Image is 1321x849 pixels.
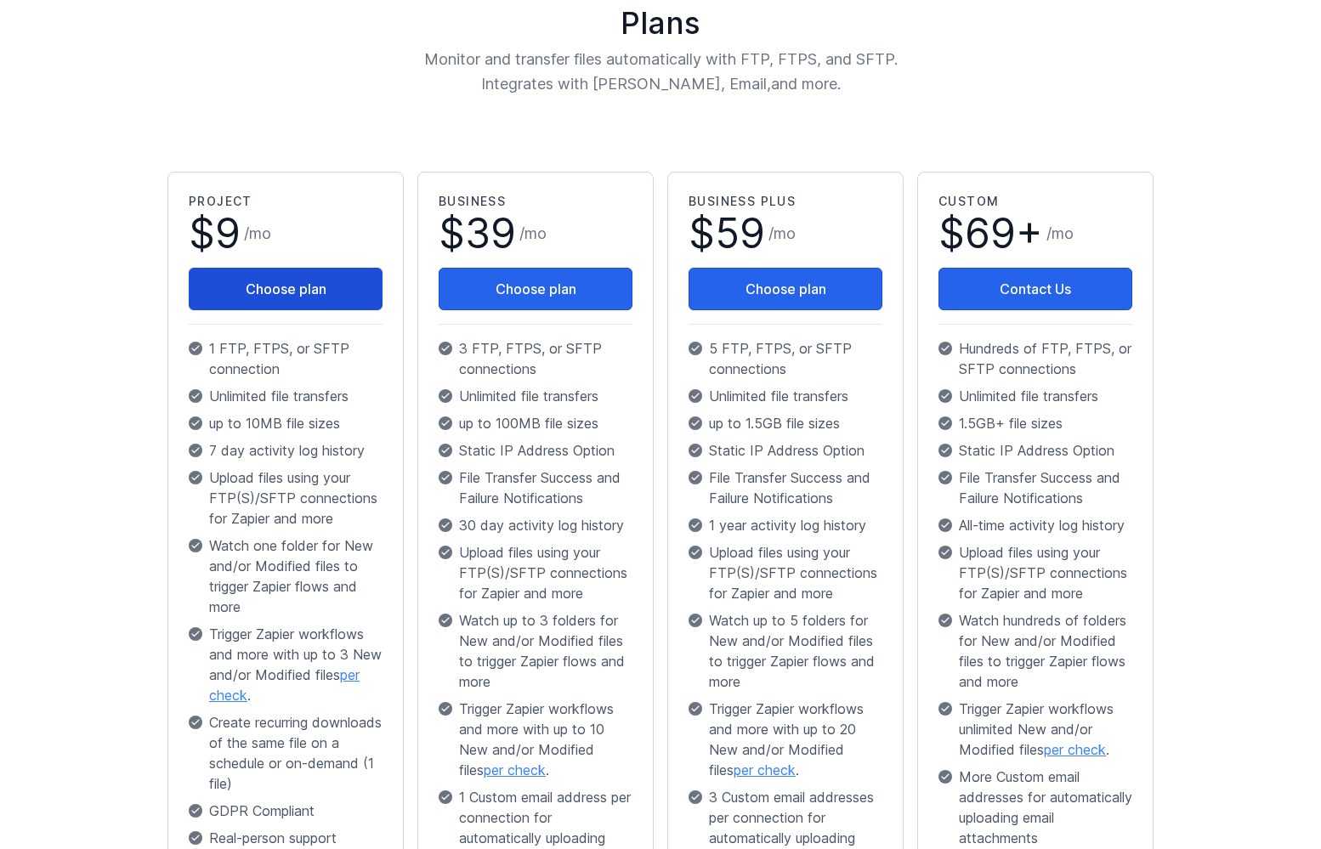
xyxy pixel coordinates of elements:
[439,440,632,461] p: Static IP Address Option
[327,47,994,97] p: Monitor and transfer files automatically with FTP, FTPS, and SFTP. Integrates with [PERSON_NAME],...
[189,338,383,379] p: 1 FTP, FTPS, or SFTP connection
[1046,222,1074,246] span: /
[689,515,882,535] p: 1 year activity log history
[689,268,882,310] button: Choose plan
[938,268,1132,310] a: Contact Us
[938,440,1132,461] p: Static IP Address Option
[938,386,1132,406] p: Unlimited file transfers
[938,467,1132,508] p: File Transfer Success and Failure Notifications
[774,224,796,242] span: mo
[768,222,796,246] span: /
[439,515,632,535] p: 30 day activity log history
[189,413,383,433] p: up to 10MB file sizes
[689,440,882,461] p: Static IP Address Option
[244,222,271,246] span: /
[965,208,1043,258] span: 69+
[689,542,882,603] p: Upload files using your FTP(S)/SFTP connections for Zapier and more
[439,268,632,310] button: Choose plan
[209,666,360,704] a: per check
[439,542,632,603] p: Upload files using your FTP(S)/SFTP connections for Zapier and more
[439,386,632,406] p: Unlimited file transfers
[484,761,546,778] a: per check
[689,413,882,433] p: up to 1.5GB file sizes
[189,193,383,210] h2: Project
[734,761,796,778] a: per check
[459,699,632,780] span: Trigger Zapier workflows and more with up to 10 New and/or Modified files .
[189,801,383,821] p: GDPR Compliant
[938,515,1132,535] p: All-time activity log history
[519,222,547,246] span: /
[938,213,1043,254] span: $
[524,224,547,242] span: mo
[938,413,1132,433] p: 1.5GB+ file sizes
[439,467,632,508] p: File Transfer Success and Failure Notifications
[439,193,632,210] h2: Business
[938,542,1132,603] p: Upload files using your FTP(S)/SFTP connections for Zapier and more
[439,213,516,254] span: $
[689,467,882,508] p: File Transfer Success and Failure Notifications
[689,338,882,379] p: 5 FTP, FTPS, or SFTP connections
[189,386,383,406] p: Unlimited file transfers
[189,535,383,617] p: Watch one folder for New and/or Modified files to trigger Zapier flows and more
[938,193,1132,210] h2: Custom
[189,213,241,254] span: $
[209,624,383,705] span: Trigger Zapier workflows and more with up to 3 New and/or Modified files .
[439,610,632,692] p: Watch up to 3 folders for New and/or Modified files to trigger Zapier flows and more
[689,193,882,210] h2: Business Plus
[1052,224,1074,242] span: mo
[249,224,271,242] span: mo
[959,699,1132,760] span: Trigger Zapier workflows unlimited New and/or Modified files .
[709,699,882,780] span: Trigger Zapier workflows and more with up to 20 New and/or Modified files .
[1044,741,1106,758] a: per check
[439,338,632,379] p: 3 FTP, FTPS, or SFTP connections
[161,6,1160,40] h1: Plans
[189,268,383,310] button: Choose plan
[189,828,383,848] p: Real-person support
[938,338,1132,379] p: Hundreds of FTP, FTPS, or SFTP connections
[689,386,882,406] p: Unlimited file transfers
[938,610,1132,692] p: Watch hundreds of folders for New and/or Modified files to trigger Zapier flows and more
[189,440,383,461] p: 7 day activity log history
[189,467,383,529] p: Upload files using your FTP(S)/SFTP connections for Zapier and more
[938,767,1132,848] p: More Custom email addresses for automatically uploading email attachments
[689,213,765,254] span: $
[189,712,383,794] p: Create recurring downloads of the same file on a schedule or on-demand (1 file)
[215,208,241,258] span: 9
[465,208,516,258] span: 39
[689,610,882,692] p: Watch up to 5 folders for New and/or Modified files to trigger Zapier flows and more
[715,208,765,258] span: 59
[1236,764,1301,829] iframe: Drift Widget Chat Controller
[439,413,632,433] p: up to 100MB file sizes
